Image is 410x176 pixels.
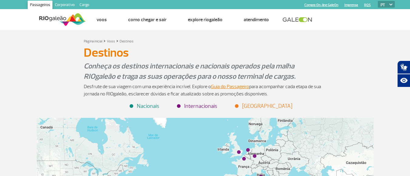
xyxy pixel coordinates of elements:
button: Abrir recursos assistivos. [397,74,410,87]
div: Plugin de acessibilidade da Hand Talk. [397,61,410,87]
li: Nacionais [130,102,159,110]
div: Paris (CDG) [242,157,246,161]
a: Corporativo [53,1,77,10]
a: Compra On-line GaleOn [304,3,338,7]
a: Cargo [77,1,92,10]
p: Conheça os destinos internacionais e nacionais operados pela malha RIOgaleão e traga as suas oper... [84,61,327,81]
a: Página inicial [84,39,102,44]
p: Desfrute de sua viagem com uma experiência incrível. Explore o para acompanhar cada etapa de sua ... [84,83,327,98]
a: Imprensa [344,3,358,7]
a: > [103,37,106,44]
li: Internacionais [178,102,217,110]
a: Como chegar e sair [128,17,167,23]
a: > [116,37,118,44]
button: Abrir tradutor de língua de sinais. [397,61,410,74]
a: Atendimento [244,17,269,23]
div: Frankfurt (FRA) [253,154,256,158]
a: Destinos [120,39,134,44]
h1: Destinos [84,48,327,58]
a: Guia do Passageiro [211,84,249,90]
div: Amsterdã (AMS) [246,148,250,152]
a: RQS [364,3,371,7]
li: [GEOGRAPHIC_DATA] [235,102,292,110]
div: Londres (LHR) [237,150,241,154]
a: Passageiros [28,1,53,10]
a: Voos [107,39,115,44]
a: Voos [97,17,107,23]
a: Explore RIOgaleão [188,17,222,23]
